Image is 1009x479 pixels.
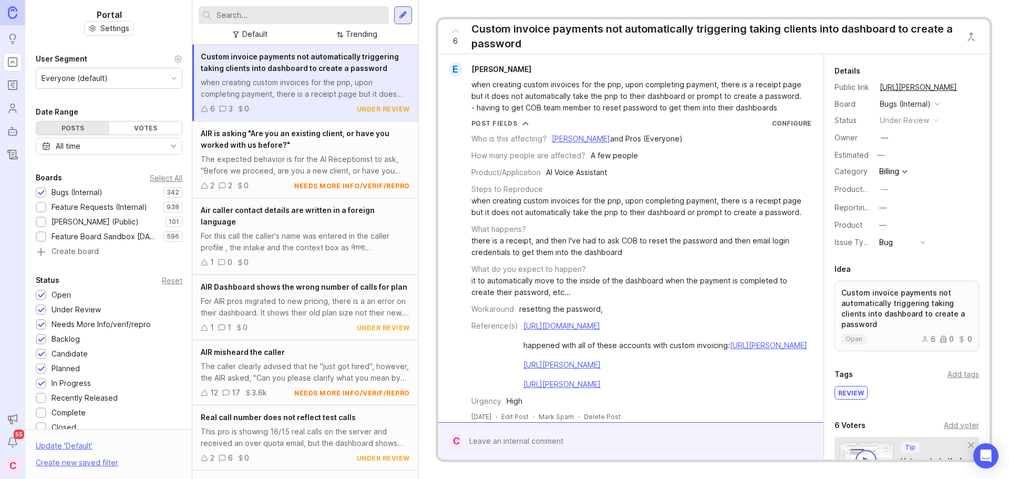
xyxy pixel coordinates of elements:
[471,119,518,128] div: Post Fields
[201,230,410,253] div: For this call the caller's name was entered in the caller profile , the intake and the context bo...
[546,167,607,178] div: AI Voice Assistant
[501,412,529,421] div: Edit Post
[201,282,407,291] span: AIR Dashboard shows the wrong number of calls for plan
[471,195,811,218] div: when creating custom invoices for the pnp, upon completing payment, there is a receipt page but i...
[36,457,118,468] div: Create new saved filter
[948,369,979,380] div: Add tags
[36,440,92,457] div: Update ' Default '
[578,412,580,421] div: ·
[52,319,151,330] div: Needs More Info/verif/repro
[192,405,418,471] a: Real call number does not reflect test callsThis pro is showing 16/15 real calls on the server an...
[591,150,638,161] div: A few people
[150,175,182,181] div: Select All
[835,98,871,110] div: Board
[346,28,377,40] div: Trending
[201,413,356,422] span: Real call number does not reflect test calls
[242,28,267,40] div: Default
[52,348,88,360] div: Candidate
[228,452,233,464] div: 6
[879,237,893,248] div: Bug
[958,335,972,343] div: 0
[835,281,979,351] a: Custom invoice payments not automatically triggering taking clients into dashboard to create a pa...
[244,180,249,191] div: 0
[471,150,585,161] div: How many people are affected?
[880,115,929,126] div: under review
[201,206,375,226] span: Air caller contact details are written in a foreign language
[835,115,871,126] div: Status
[471,133,547,145] div: Who is this affecting?
[84,21,134,36] button: Settings
[357,454,410,463] div: under review
[52,378,91,389] div: In Progress
[835,203,891,212] label: Reporting Team
[201,77,410,100] div: when creating custom invoices for the pnp, upon completing payment, there is a receipt page but i...
[201,426,410,449] div: This pro is showing 16/15 real calls on the server and received an over quota email, but the dash...
[835,151,869,159] div: Estimated
[3,433,22,452] button: Notifications
[841,288,972,330] p: Custom invoice payments not automatically triggering taking clients into dashboard to create a pa...
[36,274,59,287] div: Status
[3,29,22,48] a: Ideas
[210,103,215,115] div: 6
[201,295,410,319] div: For AIR pros migrated to new pricing, there is a an error on their dashboard. It shows their old ...
[357,323,410,332] div: under review
[52,231,158,242] div: Feature Board Sandbox [DATE]
[471,22,955,51] div: Custom invoice payments not automatically triggering taking clients into dashboard to create a pa...
[471,65,531,74] span: [PERSON_NAME]
[192,45,418,121] a: Custom invoice payments not automatically triggering taking clients into dashboard to create a pa...
[36,121,109,135] div: Posts
[192,340,418,405] a: AIR misheard the callerThe caller clearly advised that he "just got hired", however, the AIR aske...
[552,134,610,143] a: [PERSON_NAME]
[3,456,22,475] div: C
[835,185,890,193] label: ProductboardID
[201,361,410,384] div: The caller clearly advised that he "just got hired", however, the AIR asked, "Can you please clar...
[201,154,410,177] div: The expected behavior is for the AI Receptionist to ask, "Before we proceed, are you a new client...
[881,184,888,195] div: —
[921,335,935,343] div: 6
[471,184,543,195] div: Steps to Reproduce
[973,443,998,468] div: Open Intercom Messenger
[835,132,871,144] div: Owner
[192,121,418,198] a: AIR is asking "Are you an existing client, or have you worked with us before?"The expected behavi...
[228,257,232,268] div: 0
[940,335,954,343] div: 0
[471,79,802,114] div: when creating custom invoices for the pnp, upon completing payment, there is a receipt page but i...
[192,198,418,275] a: Air caller contact details are written in a foreign languageFor this call the caller's name was e...
[201,348,285,356] span: AIR misheard the caller
[167,203,179,211] p: 938
[471,320,518,332] div: Reference(s)
[449,63,462,76] div: E
[840,442,893,477] img: video-thumbnail-vote-d41b83416815613422e2ca741bf692cc.jpg
[881,132,888,144] div: —
[52,304,101,315] div: Under Review
[3,145,22,164] a: Changelog
[471,263,586,275] div: What do you expect to happen?
[3,99,22,118] a: Users
[879,168,899,175] div: Billing
[519,303,603,315] div: resetting the password,
[835,386,867,399] div: review
[52,216,139,228] div: [PERSON_NAME] (Public)
[228,322,231,333] div: 1
[244,452,249,464] div: 0
[471,303,514,315] div: Workaround
[165,142,182,150] svg: toggle icon
[14,430,24,439] span: 55
[835,263,851,276] div: Idea
[878,182,891,196] button: ProductboardID
[169,218,179,226] p: 101
[523,340,809,351] div: happened with all of these accounts with custom invoicing:
[162,278,182,283] div: Reset
[52,201,147,213] div: Feature Requests (Internal)
[52,363,80,374] div: Planned
[3,410,22,429] button: Announcements
[210,322,214,333] div: 1
[944,420,979,431] div: Add voter
[294,181,410,190] div: needs more info/verif/repro
[471,412,491,421] span: [DATE]
[210,452,214,464] div: 2
[252,387,267,399] div: 3.6k
[167,232,179,241] p: 596
[217,9,385,21] input: Search...
[471,395,501,407] div: Urgency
